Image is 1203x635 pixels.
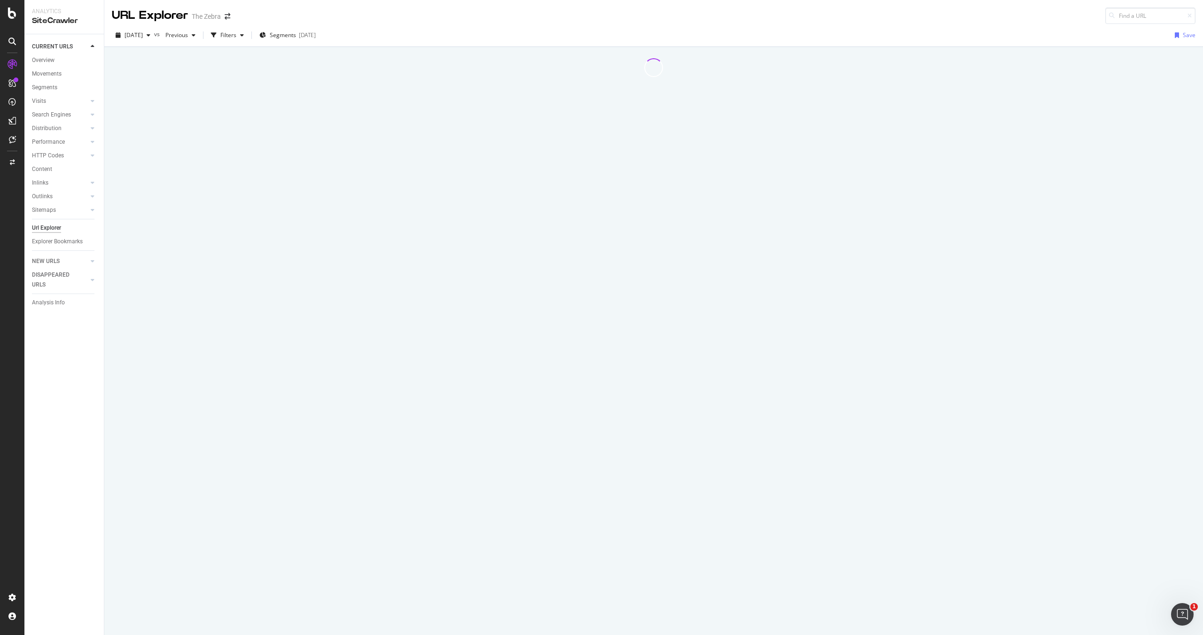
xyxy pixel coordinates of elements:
[32,298,65,308] div: Analysis Info
[32,55,55,65] div: Overview
[32,205,88,215] a: Sitemaps
[32,124,62,133] div: Distribution
[32,270,79,290] div: DISAPPEARED URLS
[32,298,97,308] a: Analysis Info
[32,96,46,106] div: Visits
[32,42,88,52] a: CURRENT URLS
[220,31,236,39] div: Filters
[32,137,88,147] a: Performance
[32,83,57,93] div: Segments
[154,30,162,38] span: vs
[1171,28,1195,43] button: Save
[1183,31,1195,39] div: Save
[32,192,53,201] div: Outlinks
[32,83,97,93] a: Segments
[32,124,88,133] a: Distribution
[270,31,296,39] span: Segments
[32,55,97,65] a: Overview
[192,12,221,21] div: The Zebra
[32,69,97,79] a: Movements
[32,256,88,266] a: NEW URLS
[299,31,316,39] div: [DATE]
[32,256,60,266] div: NEW URLS
[162,28,199,43] button: Previous
[32,270,88,290] a: DISAPPEARED URLS
[32,15,96,26] div: SiteCrawler
[256,28,320,43] button: Segments[DATE]
[1171,603,1194,626] iframe: Intercom live chat
[32,192,88,201] a: Outlinks
[1190,603,1198,611] span: 1
[32,110,71,120] div: Search Engines
[32,137,65,147] div: Performance
[32,42,73,52] div: CURRENT URLS
[1105,8,1195,24] input: Find a URL
[32,69,62,79] div: Movements
[207,28,248,43] button: Filters
[125,31,143,39] span: 2025 Sep. 26th
[32,178,88,188] a: Inlinks
[32,237,83,247] div: Explorer Bookmarks
[225,13,230,20] div: arrow-right-arrow-left
[32,110,88,120] a: Search Engines
[32,205,56,215] div: Sitemaps
[32,151,64,161] div: HTTP Codes
[32,237,97,247] a: Explorer Bookmarks
[32,96,88,106] a: Visits
[112,8,188,23] div: URL Explorer
[32,8,96,15] div: Analytics
[162,31,188,39] span: Previous
[32,178,48,188] div: Inlinks
[32,151,88,161] a: HTTP Codes
[32,164,97,174] a: Content
[32,164,52,174] div: Content
[32,223,61,233] div: Url Explorer
[112,28,154,43] button: [DATE]
[32,223,97,233] a: Url Explorer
